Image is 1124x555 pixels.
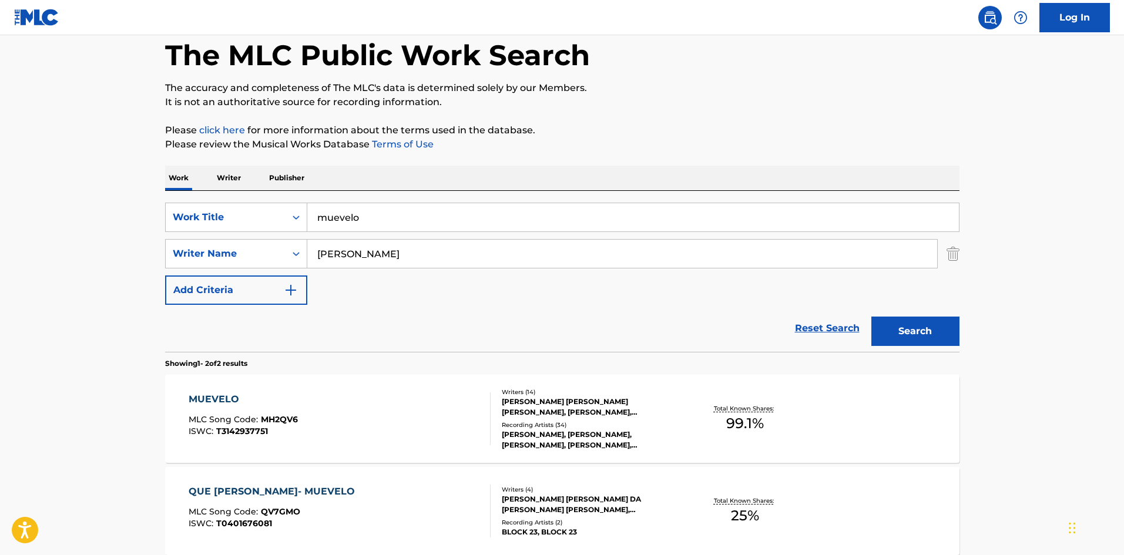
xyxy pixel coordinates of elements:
[165,358,247,369] p: Showing 1 - 2 of 2 results
[216,518,272,529] span: T0401676081
[165,203,959,352] form: Search Form
[165,38,590,73] h1: The MLC Public Work Search
[165,95,959,109] p: It is not an authoritative source for recording information.
[714,496,777,505] p: Total Known Shares:
[1009,6,1032,29] div: Help
[165,467,959,555] a: QUE [PERSON_NAME]- MUEVELOMLC Song Code:QV7GMOISWC:T0401676081Writers (4)[PERSON_NAME] [PERSON_NA...
[502,527,679,537] div: BLOCK 23, BLOCK 23
[165,123,959,137] p: Please for more information about the terms used in the database.
[502,518,679,527] div: Recording Artists ( 2 )
[502,429,679,450] div: [PERSON_NAME], [PERSON_NAME], [PERSON_NAME], [PERSON_NAME],[PERSON_NAME],[PERSON_NAME], [PERSON_N...
[502,421,679,429] div: Recording Artists ( 34 )
[1065,499,1124,555] iframe: Chat Widget
[165,166,192,190] p: Work
[726,413,764,434] span: 99.1 %
[189,485,361,499] div: QUE [PERSON_NAME]- MUEVELO
[983,11,997,25] img: search
[502,388,679,396] div: Writers ( 14 )
[165,137,959,152] p: Please review the Musical Works Database
[502,494,679,515] div: [PERSON_NAME] [PERSON_NAME] DA [PERSON_NAME] [PERSON_NAME], [PERSON_NAME] DOS [PERSON_NAME], [PER...
[266,166,308,190] p: Publisher
[173,210,279,224] div: Work Title
[189,426,216,436] span: ISWC :
[189,414,261,425] span: MLC Song Code :
[216,426,268,436] span: T3142937751
[502,396,679,418] div: [PERSON_NAME] [PERSON_NAME] [PERSON_NAME], [PERSON_NAME], [PERSON_NAME], [PERSON_NAME] [PERSON_NA...
[165,375,959,463] a: MUEVELOMLC Song Code:MH2QV6ISWC:T3142937751Writers (14)[PERSON_NAME] [PERSON_NAME] [PERSON_NAME],...
[1069,510,1076,546] div: Drag
[370,139,434,150] a: Terms of Use
[731,505,759,526] span: 25 %
[261,414,298,425] span: MH2QV6
[199,125,245,136] a: click here
[284,283,298,297] img: 9d2ae6d4665cec9f34b9.svg
[213,166,244,190] p: Writer
[14,9,59,26] img: MLC Logo
[189,392,298,406] div: MUEVELO
[978,6,1002,29] a: Public Search
[502,485,679,494] div: Writers ( 4 )
[1039,3,1110,32] a: Log In
[871,317,959,346] button: Search
[261,506,300,517] span: QV7GMO
[189,506,261,517] span: MLC Song Code :
[714,404,777,413] p: Total Known Shares:
[165,275,307,305] button: Add Criteria
[1014,11,1028,25] img: help
[189,518,216,529] span: ISWC :
[165,81,959,95] p: The accuracy and completeness of The MLC's data is determined solely by our Members.
[947,239,959,268] img: Delete Criterion
[789,315,865,341] a: Reset Search
[173,247,279,261] div: Writer Name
